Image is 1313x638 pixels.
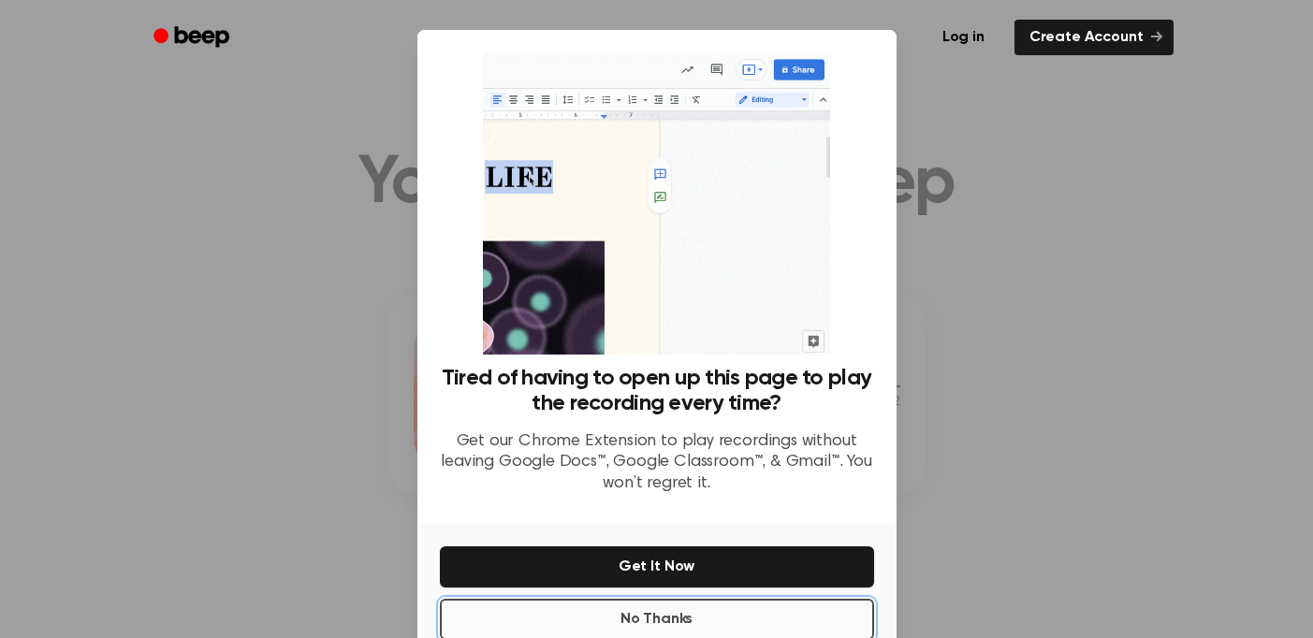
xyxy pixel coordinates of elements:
a: Beep [140,20,246,56]
p: Get our Chrome Extension to play recordings without leaving Google Docs™, Google Classroom™, & Gm... [440,431,874,495]
button: Get It Now [440,546,874,587]
a: Create Account [1014,20,1174,55]
img: Beep extension in action [483,52,830,355]
h3: Tired of having to open up this page to play the recording every time? [440,366,874,416]
a: Log in [924,16,1003,59]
